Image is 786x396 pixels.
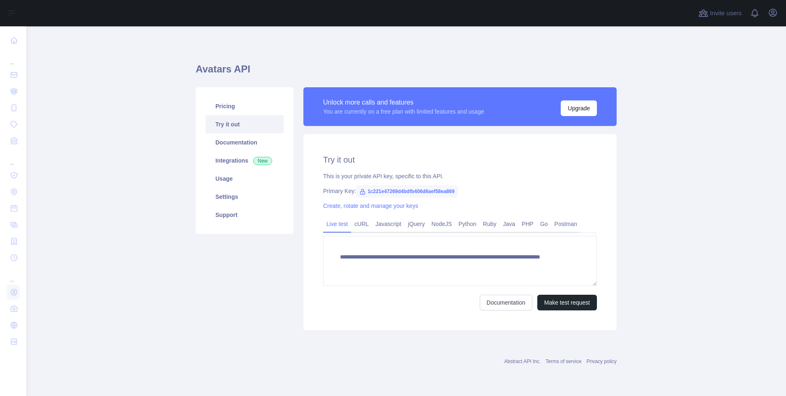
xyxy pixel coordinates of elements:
span: 1c221e47269d4bdfb406d6aef58ea869 [356,185,458,198]
a: jQuery [405,217,428,231]
span: Invite users [710,9,742,18]
a: Terms of service [546,359,581,364]
button: Invite users [697,7,743,20]
a: Ruby [480,217,500,231]
a: Python [455,217,480,231]
span: New [253,157,272,165]
div: Unlock more calls and features [323,98,484,107]
a: Usage [206,170,284,188]
a: Integrations New [206,151,284,170]
div: ... [7,49,20,66]
a: NodeJS [428,217,455,231]
div: This is your private API key, specific to this API. [323,172,597,180]
a: Go [537,217,551,231]
div: ... [7,150,20,166]
a: Create, rotate and manage your keys [323,203,418,209]
a: Javascript [372,217,405,231]
h2: Try it out [323,154,597,165]
div: You are currently on a free plan with limited features and usage [323,107,484,116]
a: Pricing [206,97,284,115]
a: Settings [206,188,284,206]
button: Make test request [537,295,597,310]
a: Privacy policy [587,359,617,364]
h1: Avatars API [196,63,617,82]
a: Postman [551,217,580,231]
a: Try it out [206,115,284,133]
a: Documentation [480,295,532,310]
a: Support [206,206,284,224]
a: Java [500,217,519,231]
a: PHP [518,217,537,231]
a: Live test [323,217,351,231]
div: Primary Key: [323,187,597,195]
a: Documentation [206,133,284,151]
button: Upgrade [561,100,597,116]
a: cURL [351,217,372,231]
div: ... [7,267,20,283]
a: Abstract API Inc. [504,359,541,364]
